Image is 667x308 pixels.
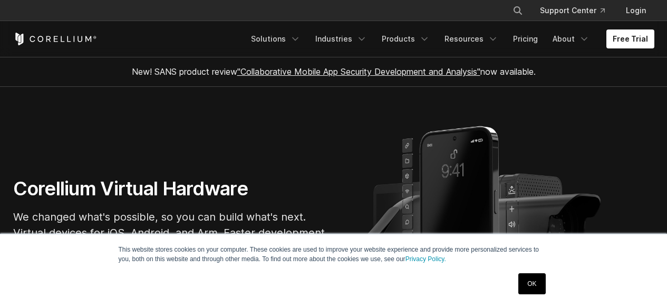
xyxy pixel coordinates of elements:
a: Privacy Policy. [405,255,446,263]
h1: Corellium Virtual Hardware [13,177,330,201]
a: OK [518,273,545,294]
a: Support Center [531,1,613,20]
span: New! SANS product review now available. [132,66,536,77]
p: We changed what's possible, so you can build what's next. Virtual devices for iOS, Android, and A... [13,209,330,256]
a: Free Trial [606,29,654,48]
a: Pricing [507,29,544,48]
a: Login [617,1,654,20]
div: Navigation Menu [500,1,654,20]
a: About [546,29,596,48]
a: Resources [438,29,505,48]
a: Industries [309,29,373,48]
a: "Collaborative Mobile App Security Development and Analysis" [237,66,480,77]
a: Products [375,29,436,48]
button: Search [508,1,527,20]
div: Navigation Menu [245,29,654,48]
a: Solutions [245,29,307,48]
p: This website stores cookies on your computer. These cookies are used to improve your website expe... [119,245,549,264]
a: Corellium Home [13,33,97,45]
